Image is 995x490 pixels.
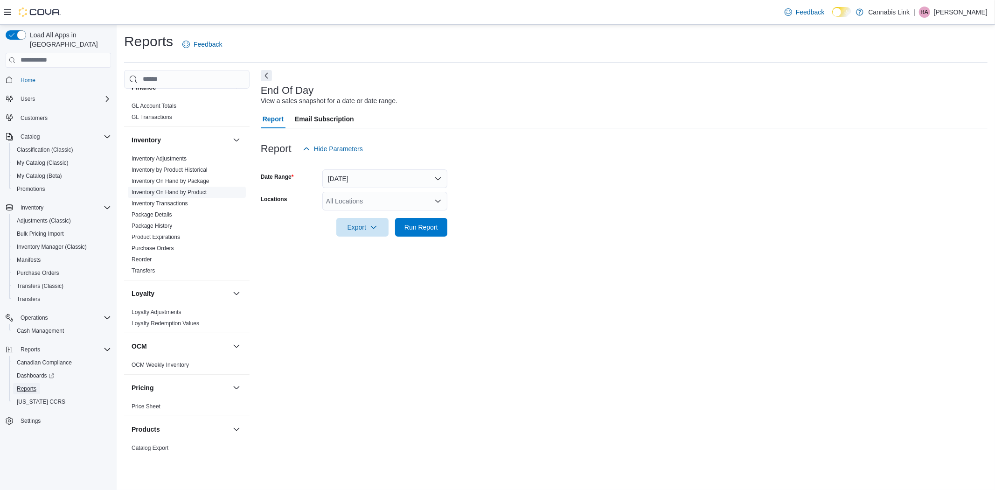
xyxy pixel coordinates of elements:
a: Cash Management [13,325,68,336]
button: OCM [231,341,242,352]
button: Purchase Orders [9,266,115,280]
span: Classification (Classic) [13,144,111,155]
button: Inventory [2,201,115,214]
button: Manifests [9,253,115,266]
a: Inventory On Hand by Product [132,189,207,196]
a: GL Account Totals [132,103,176,109]
button: Bulk Pricing Import [9,227,115,240]
a: Purchase Orders [13,267,63,279]
span: My Catalog (Beta) [13,170,111,182]
span: Washington CCRS [13,396,111,407]
span: Email Subscription [295,110,354,128]
span: Catalog Export [132,444,168,452]
span: Operations [17,312,111,323]
input: Dark Mode [832,7,852,17]
a: Customers [17,112,51,124]
button: Run Report [395,218,447,237]
button: Adjustments (Classic) [9,214,115,227]
span: Price Sheet [132,403,160,410]
span: Bulk Pricing Import [17,230,64,238]
span: Promotions [13,183,111,195]
button: Home [2,73,115,87]
button: Loyalty [132,289,229,298]
label: Locations [261,196,287,203]
button: Operations [17,312,52,323]
button: Open list of options [434,197,442,205]
button: Transfers [9,293,115,306]
a: Transfers [13,294,44,305]
a: Price Sheet [132,403,160,410]
a: Products to Archive [132,456,180,462]
a: OCM Weekly Inventory [132,362,189,368]
h3: Inventory [132,135,161,145]
span: [US_STATE] CCRS [17,398,65,406]
button: Reports [2,343,115,356]
span: Reports [13,383,111,394]
a: Bulk Pricing Import [13,228,68,239]
span: Inventory Manager (Classic) [17,243,87,251]
a: Package Details [132,211,172,218]
div: Pricing [124,401,250,416]
span: Cash Management [13,325,111,336]
div: Loyalty [124,307,250,333]
span: Inventory by Product Historical [132,166,208,174]
button: My Catalog (Classic) [9,156,115,169]
button: Loyalty [231,288,242,299]
a: Product Expirations [132,234,180,240]
span: GL Account Totals [132,102,176,110]
p: [PERSON_NAME] [934,7,988,18]
a: [US_STATE] CCRS [13,396,69,407]
h3: OCM [132,342,147,351]
span: Dashboards [13,370,111,381]
span: Loyalty Redemption Values [132,320,199,327]
span: Manifests [13,254,111,266]
span: Purchase Orders [13,267,111,279]
span: Inventory Transactions [132,200,188,207]
span: Adjustments (Classic) [17,217,71,224]
a: Inventory Adjustments [132,155,187,162]
div: Inventory [124,153,250,280]
span: Transfers (Classic) [17,282,63,290]
span: Settings [17,415,111,427]
button: Inventory [17,202,47,213]
label: Date Range [261,173,294,181]
a: Package History [132,223,172,229]
a: Canadian Compliance [13,357,76,368]
a: Manifests [13,254,44,266]
span: Feedback [194,40,222,49]
a: Dashboards [9,369,115,382]
a: Reports [13,383,40,394]
div: Richard Auger [919,7,930,18]
h3: Products [132,425,160,434]
span: Reports [17,385,36,392]
a: Promotions [13,183,49,195]
span: RA [921,7,929,18]
a: Transfers (Classic) [13,280,67,292]
span: Settings [21,417,41,425]
button: Transfers (Classic) [9,280,115,293]
span: GL Transactions [132,113,172,121]
button: Catalog [17,131,43,142]
button: My Catalog (Beta) [9,169,115,182]
button: Customers [2,111,115,125]
span: Promotions [17,185,45,193]
button: Next [261,70,272,81]
span: Run Report [404,223,438,232]
span: Load All Apps in [GEOGRAPHIC_DATA] [26,30,111,49]
button: [US_STATE] CCRS [9,395,115,408]
span: Home [21,77,35,84]
button: [DATE] [322,169,447,188]
button: Inventory [132,135,229,145]
a: Reorder [132,256,152,263]
a: Classification (Classic) [13,144,77,155]
span: Inventory Manager (Classic) [13,241,111,252]
span: Catalog [17,131,111,142]
button: Users [2,92,115,105]
button: Pricing [132,383,229,392]
a: Loyalty Adjustments [132,309,181,315]
button: Finance [231,82,242,93]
